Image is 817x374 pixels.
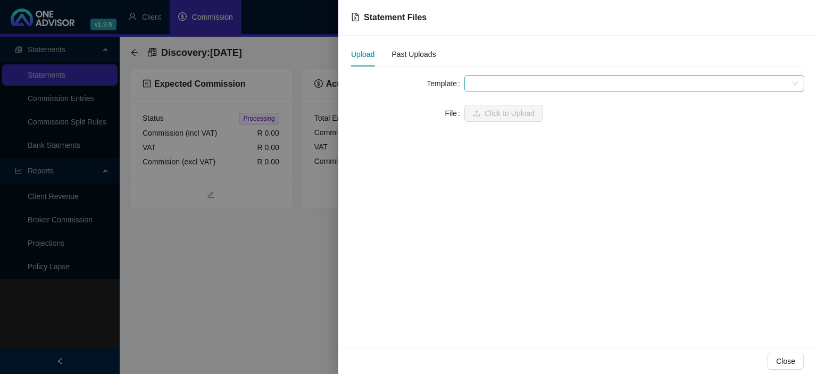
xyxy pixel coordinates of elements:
span: file-excel [351,13,360,21]
button: Close [768,353,804,370]
span: Statement Files [364,13,427,22]
span: Close [776,355,795,367]
div: Past Uploads [391,48,436,60]
button: uploadClick to Upload [464,105,543,122]
label: File [445,105,464,122]
div: Upload [351,48,374,60]
label: Template [427,75,464,92]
